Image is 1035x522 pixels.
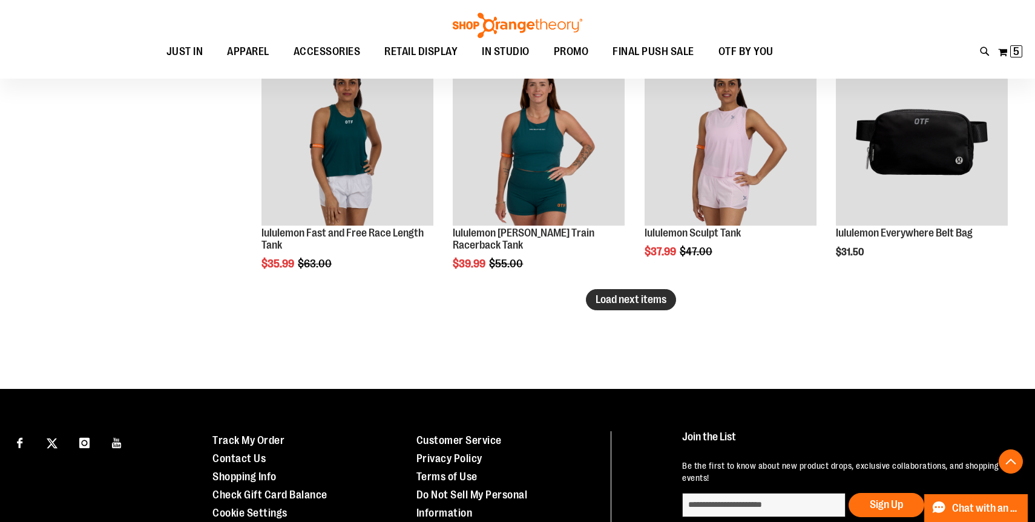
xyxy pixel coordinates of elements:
span: Load next items [596,293,666,305]
span: Chat with an Expert [952,503,1020,514]
a: Track My Order [212,434,284,446]
button: Sign Up [849,493,924,517]
div: product [255,48,439,301]
a: Customer Service [416,434,502,446]
a: Terms of Use [416,471,478,483]
a: Main view of 2024 August lululemon Fast and Free Race Length TankSALE [261,54,433,228]
a: Main Image of 1538347SALE [645,54,816,228]
span: $47.00 [680,246,714,258]
span: $55.00 [489,258,525,270]
a: Check Gift Card Balance [212,489,327,501]
span: $37.99 [645,246,678,258]
span: IN STUDIO [482,38,530,65]
a: Privacy Policy [416,452,482,465]
h4: Join the List [682,431,1009,454]
span: Sign Up [870,498,903,511]
a: Do Not Sell My Personal Information [416,489,528,519]
a: Visit our Instagram page [74,431,95,452]
button: Load next items [586,289,676,310]
a: lululemon [PERSON_NAME] Train Racerback Tank [453,227,594,251]
a: Visit our Facebook page [9,431,30,452]
a: Contact Us [212,452,266,465]
span: OTF BY YOU [718,38,774,65]
img: Twitter [47,438,57,449]
a: lululemon Everywhere Belt Bag [836,54,1008,228]
a: Visit our Youtube page [107,431,128,452]
a: lululemon Everywhere Belt Bag [836,227,973,239]
span: $63.00 [298,258,333,270]
a: lululemon Sculpt Tank [645,227,741,239]
span: PROMO [554,38,589,65]
div: product [447,48,631,301]
span: 5 [1013,45,1019,57]
img: lululemon Everywhere Belt Bag [836,54,1008,226]
span: $35.99 [261,258,296,270]
span: APPAREL [227,38,269,65]
span: FINAL PUSH SALE [613,38,694,65]
span: RETAIL DISPLAY [384,38,458,65]
button: Back To Top [999,449,1023,474]
a: Cookie Settings [212,507,287,519]
span: ACCESSORIES [294,38,361,65]
a: Visit our X page [42,431,63,452]
img: Shop Orangetheory [451,13,584,38]
button: Chat with an Expert [924,494,1028,522]
a: lululemon Wunder Train Racerback TankSALE [453,54,625,228]
span: $31.50 [836,247,866,258]
div: product [639,48,823,289]
a: Shopping Info [212,471,277,483]
img: Main Image of 1538347 [645,54,816,226]
div: product [830,48,1014,289]
input: enter email [682,493,846,517]
img: Main view of 2024 August lululemon Fast and Free Race Length Tank [261,54,433,226]
img: lululemon Wunder Train Racerback Tank [453,54,625,226]
a: lululemon Fast and Free Race Length Tank [261,227,424,251]
p: Be the first to know about new product drops, exclusive collaborations, and shopping events! [682,460,1009,484]
span: $39.99 [453,258,487,270]
span: JUST IN [166,38,203,65]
